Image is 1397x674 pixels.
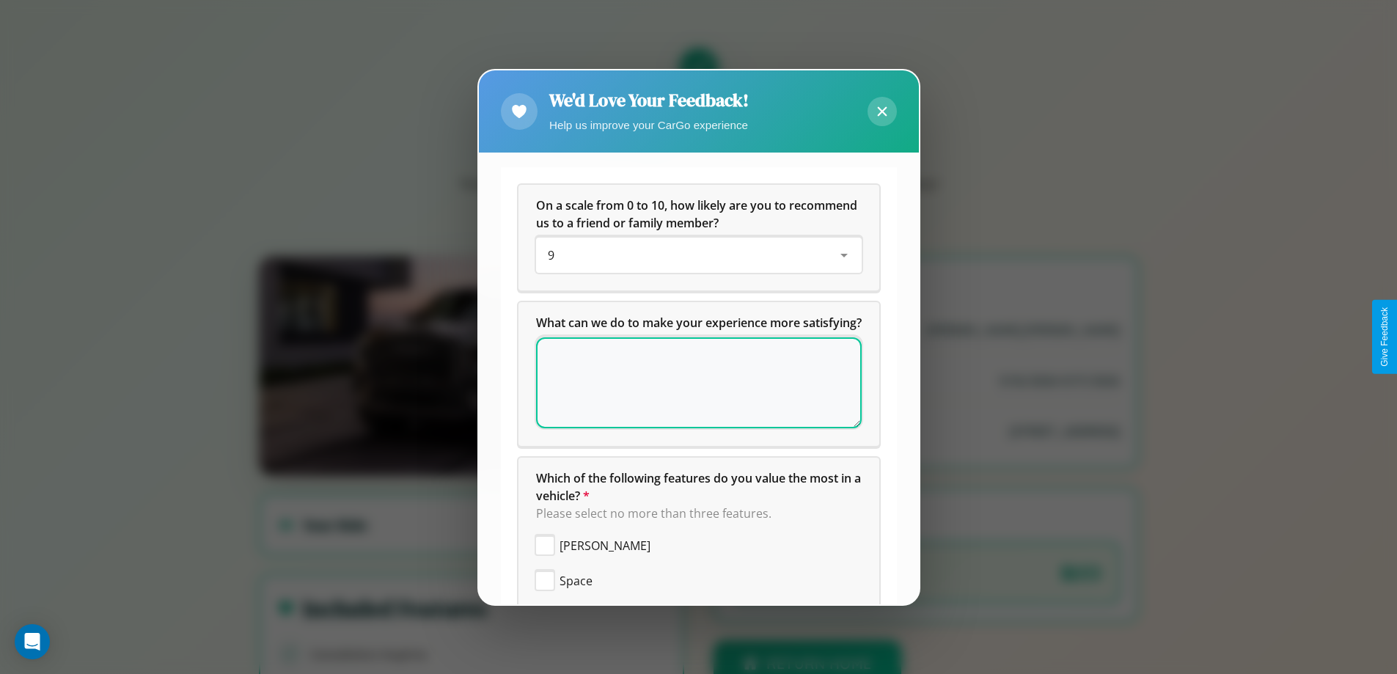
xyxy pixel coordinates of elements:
[1379,307,1390,367] div: Give Feedback
[560,572,593,590] span: Space
[518,185,879,290] div: On a scale from 0 to 10, how likely are you to recommend us to a friend or family member?
[560,537,650,554] span: [PERSON_NAME]
[549,88,749,112] h2: We'd Love Your Feedback!
[536,505,771,521] span: Please select no more than three features.
[548,247,554,263] span: 9
[549,115,749,135] p: Help us improve your CarGo experience
[536,197,862,232] h5: On a scale from 0 to 10, how likely are you to recommend us to a friend or family member?
[536,315,862,331] span: What can we do to make your experience more satisfying?
[536,197,860,231] span: On a scale from 0 to 10, how likely are you to recommend us to a friend or family member?
[536,238,862,273] div: On a scale from 0 to 10, how likely are you to recommend us to a friend or family member?
[536,470,864,504] span: Which of the following features do you value the most in a vehicle?
[15,624,50,659] div: Open Intercom Messenger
